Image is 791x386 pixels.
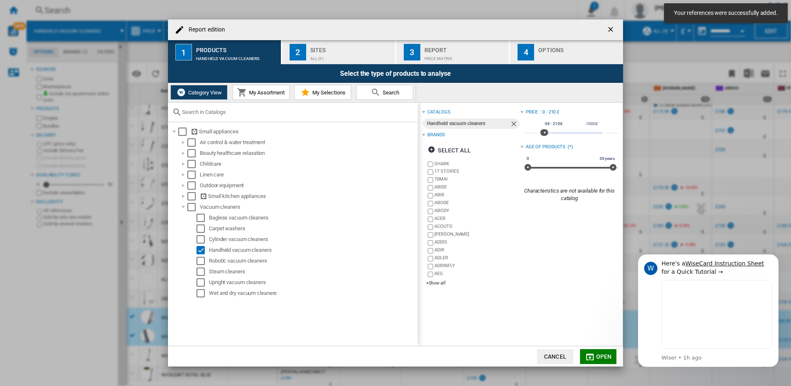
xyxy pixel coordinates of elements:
div: Linen care [200,171,417,179]
div: +Show all [426,280,520,286]
div: Beauty healthcare relaxation [200,149,417,157]
span: 0 [525,155,530,162]
div: ADIR [434,247,520,255]
button: My Assortment [233,85,290,100]
button: Category View [170,85,228,100]
md-checkbox: Select [197,278,209,287]
input: Search in Catalogs [182,109,414,115]
md-checkbox: Select [187,160,200,168]
div: ABIDE [434,184,520,192]
button: My Selections [294,85,351,100]
div: ADLER [434,255,520,263]
input: brand.name [428,232,433,238]
input: brand.name [428,224,433,230]
div: Robotic vacuum cleaners [209,257,417,265]
div: Vacuum cleaners [200,203,417,211]
span: 10000£ [585,121,599,127]
span: 30 years [598,155,616,162]
div: Select the type of products to analyse [168,64,623,83]
div: catalogs [427,109,450,116]
div: ABODY [434,207,520,215]
md-checkbox: Select [197,289,209,297]
div: Bagless vacuum cleaners [209,214,417,222]
md-checkbox: Select [197,224,209,233]
button: Search [356,85,413,100]
button: getI18NText('BUTTONS.CLOSE_DIALOG') [603,22,620,38]
div: Select all [428,143,470,158]
input: brand.name [428,264,433,269]
div: ACOUTO [434,223,520,231]
div: Wet and dry vacuum cleaners [209,289,417,297]
button: Select all [425,143,473,158]
div: 2 [290,44,306,60]
input: brand.name [428,193,433,198]
button: Cancel [537,349,573,364]
div: ACER [434,215,520,223]
div: Report [424,43,506,52]
div: Air control & water treatment [200,138,417,147]
div: Options [538,43,620,52]
md-checkbox: Select [197,257,209,265]
div: ADRINFLY [434,263,520,270]
div: ALL (9) [310,52,392,61]
button: Open [580,349,616,364]
ng-md-icon: Remove [510,120,520,130]
md-checkbox: Select [197,235,209,244]
div: Cylinder vacuum cleaners [209,235,417,244]
label: SHARK [434,161,520,167]
div: 1 [175,44,192,60]
input: brand.name [428,162,433,167]
h4: Report edition [185,26,225,34]
div: ADDIS [434,239,520,247]
div: Handheld vacuum cleaners [196,52,278,61]
input: brand.name [428,209,433,214]
div: Price Matrix [424,52,506,61]
input: brand.name [428,256,433,261]
md-checkbox: Select [197,214,209,222]
span: My Selections [310,89,345,96]
div: Small kitchen appliances [200,192,417,200]
span: My Assortment [247,89,285,96]
div: Characteristics are not available for this catalog [520,187,618,202]
ng-md-icon: getI18NText('BUTTONS.CLOSE_DIALOG') [606,25,616,35]
div: Upright vacuum cleaners [209,278,417,287]
div: : 0 - 210 £ [540,109,618,116]
div: Outdoor equipment [200,181,417,190]
div: AEG [434,270,520,278]
div: Products [196,43,278,52]
md-checkbox: Select [178,128,191,136]
md-checkbox: Select [187,138,200,147]
div: Small appliances [191,128,417,136]
input: brand.name [428,169,433,175]
input: brand.name [428,240,433,246]
div: Carpet washers [209,224,417,233]
md-checkbox: Select [187,192,200,200]
div: Sites [310,43,392,52]
span: 0£ - 210£ [544,121,564,127]
md-checkbox: Select [187,149,200,157]
div: Price [526,109,538,116]
input: brand.name [428,272,433,277]
span: Open [596,353,612,360]
div: Age of products [526,144,566,150]
input: brand.name [428,248,433,253]
md-checkbox: Select [187,181,200,190]
span: Category View [186,89,222,96]
div: 3 [404,44,420,60]
span: Your references were successfully added. [671,9,780,17]
button: 1 Products Handheld vacuum cleaners [168,40,282,64]
div: 17 STORIES [434,168,520,176]
img: wiser-icon-white.png [176,87,186,97]
input: brand.name [428,201,433,206]
md-checkbox: Select [197,268,209,276]
input: brand.name [428,177,433,183]
div: 4 [518,44,534,60]
div: Handheld vacuum cleaners [427,118,509,129]
div: Steam cleaners [209,268,417,276]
